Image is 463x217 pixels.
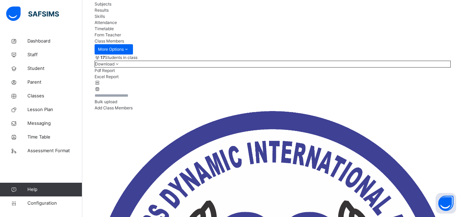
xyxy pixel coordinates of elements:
span: Timetable [95,26,114,31]
b: 17 [100,55,105,60]
li: dropdown-list-item-null-0 [95,68,451,74]
span: Form Teacher [95,32,121,37]
span: Help [27,186,82,193]
span: Dashboard [27,38,82,45]
button: Open asap [436,193,456,214]
span: Classes [27,93,82,99]
span: Parent [27,79,82,86]
li: dropdown-list-item-null-1 [95,74,451,80]
span: More Options [98,46,130,52]
span: Skills [95,14,105,19]
span: Staff [27,51,82,58]
span: Add Class Members [95,105,133,110]
span: Bulk upload [95,99,117,104]
span: Attendance [95,20,117,25]
span: Subjects [95,1,111,7]
span: Lesson Plan [27,106,82,113]
span: Results [95,8,109,13]
span: Time Table [27,134,82,141]
span: Class Members [95,38,124,44]
span: Students in class [100,55,137,61]
span: Configuration [27,200,82,207]
span: Assessment Format [27,147,82,154]
span: Student [27,65,82,72]
img: safsims [6,7,59,21]
span: Download [95,61,114,67]
span: Messaging [27,120,82,127]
